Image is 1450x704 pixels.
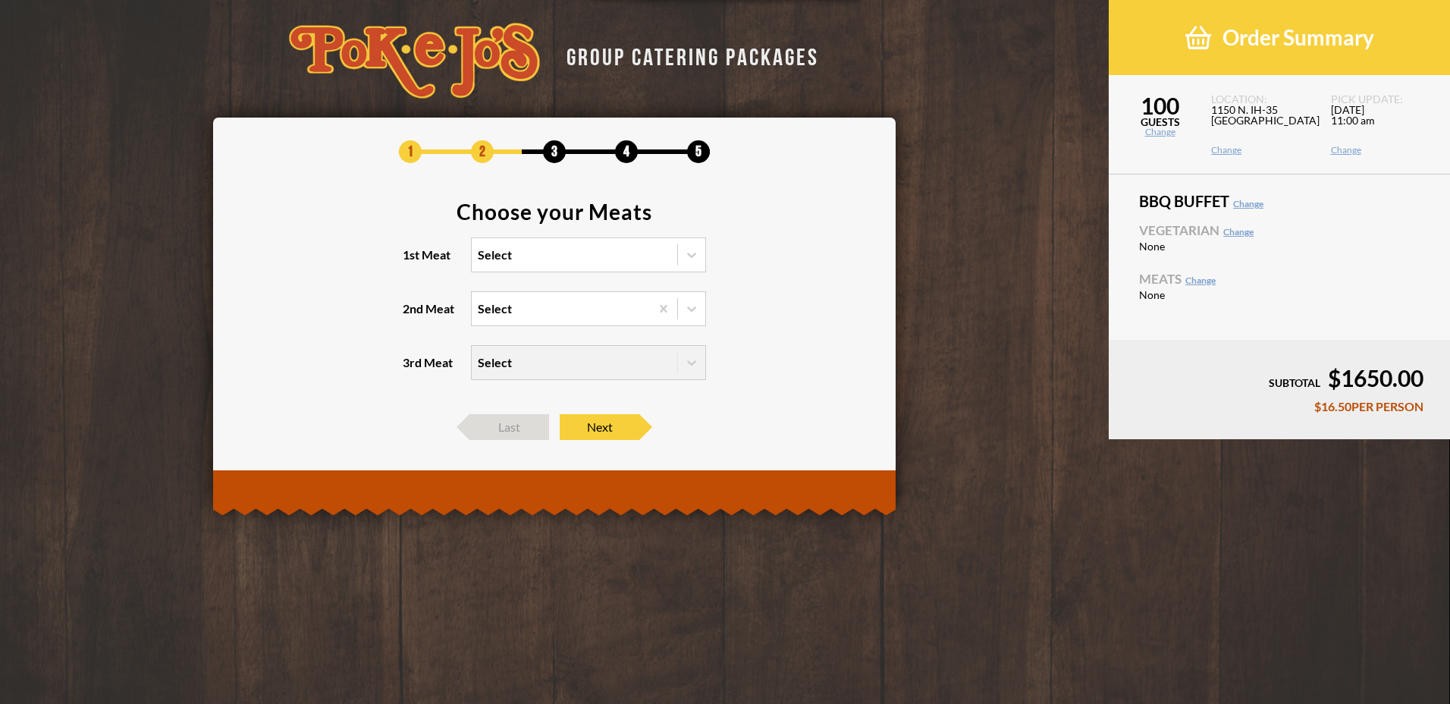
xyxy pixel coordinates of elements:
[1109,117,1211,127] span: GUESTS
[1185,275,1216,286] a: Change
[1139,240,1420,253] li: None
[471,140,494,163] span: 2
[1139,193,1420,209] span: BBQ Buffet
[1269,376,1320,389] span: SUBTOTAL
[469,414,549,440] span: Last
[1223,226,1254,237] a: Change
[560,414,639,440] span: Next
[403,291,706,326] label: 2nd Meat
[1331,94,1432,105] span: PICK UP DATE:
[399,140,422,163] span: 1
[1139,272,1420,285] span: Meats
[1331,146,1432,155] a: Change
[1139,289,1420,302] li: None
[1331,105,1432,146] span: [DATE] 11:00 am
[1185,24,1211,51] img: shopping-basket-3cad201a.png
[555,39,819,69] div: GROUP CATERING PACKAGES
[1211,94,1312,105] span: LOCATION:
[687,140,710,163] span: 5
[1135,366,1423,389] div: $1650.00
[1139,224,1420,237] span: Vegetarian
[615,140,638,163] span: 4
[1233,198,1263,209] a: Change
[1211,105,1312,146] span: 1150 N. IH-35 [GEOGRAPHIC_DATA]
[1109,127,1211,137] a: Change
[457,201,652,222] div: Choose your Meats
[403,345,706,380] label: 3rd Meat
[1211,146,1312,155] a: Change
[1135,401,1423,413] div: $16.50 PER PERSON
[1109,94,1211,117] span: 100
[543,140,566,163] span: 3
[403,237,706,272] label: 1st Meat
[478,249,512,261] div: Select
[1222,24,1374,51] span: Order Summary
[478,303,512,315] div: Select
[289,23,540,99] img: logo-34603ddf.svg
